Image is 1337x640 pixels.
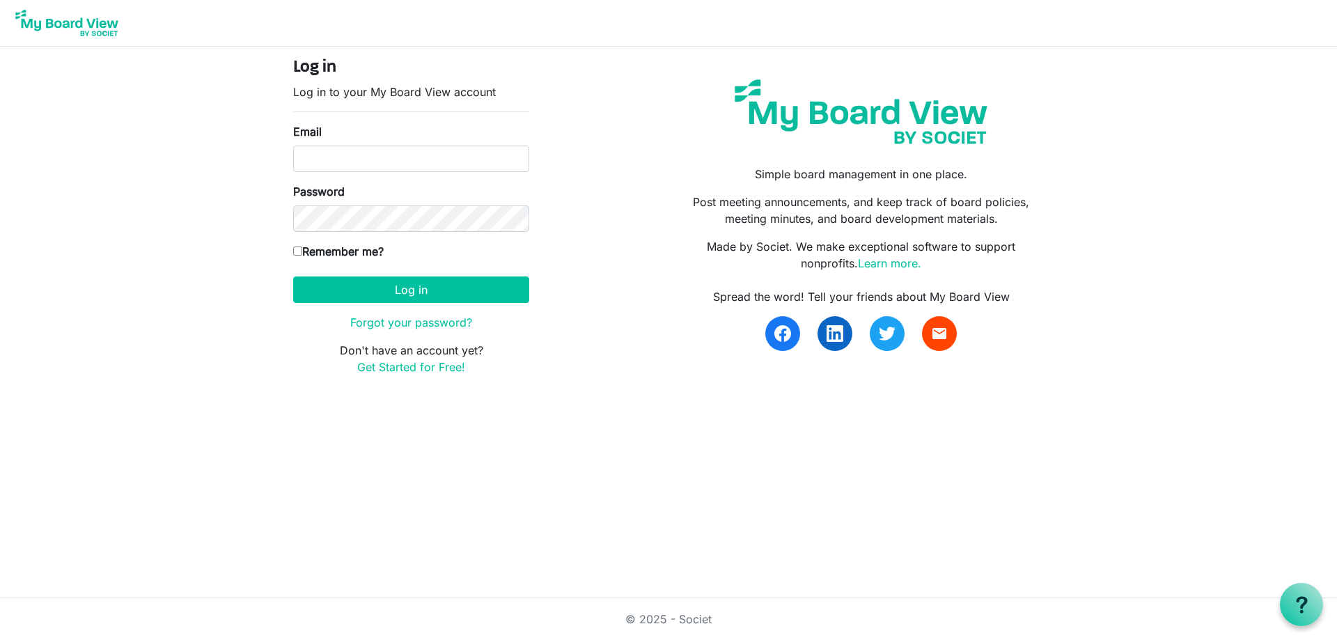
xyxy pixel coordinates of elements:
h4: Log in [293,58,529,78]
p: Made by Societ. We make exceptional software to support nonprofits. [679,238,1044,272]
a: Learn more. [858,256,921,270]
button: Log in [293,276,529,303]
img: facebook.svg [774,325,791,342]
p: Log in to your My Board View account [293,84,529,100]
p: Post meeting announcements, and keep track of board policies, meeting minutes, and board developm... [679,194,1044,227]
img: linkedin.svg [827,325,843,342]
img: my-board-view-societ.svg [724,69,998,155]
a: Get Started for Free! [357,360,465,374]
input: Remember me? [293,247,302,256]
img: My Board View Logo [11,6,123,40]
a: © 2025 - Societ [625,612,712,626]
div: Spread the word! Tell your friends about My Board View [679,288,1044,305]
p: Don't have an account yet? [293,342,529,375]
img: twitter.svg [879,325,896,342]
a: email [922,316,957,351]
label: Remember me? [293,243,384,260]
label: Password [293,183,345,200]
span: email [931,325,948,342]
label: Email [293,123,322,140]
a: Forgot your password? [350,315,472,329]
p: Simple board management in one place. [679,166,1044,182]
